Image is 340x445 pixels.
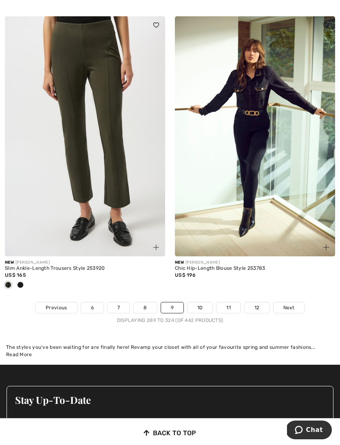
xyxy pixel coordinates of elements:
[5,266,165,271] div: Slim Ankle-Length Trousers Style 253920
[175,260,184,265] span: New
[5,260,165,266] div: [PERSON_NAME]
[274,302,304,313] a: Next
[5,16,165,257] img: Slim Ankle-Length Trousers Style 253920. Black
[283,304,294,311] span: Next
[188,302,213,313] a: 10
[175,266,335,271] div: Chic Hip-Length Blouse Style 253783
[5,260,14,265] span: New
[245,302,269,313] a: 12
[6,344,334,351] div: The styles you’ve been waiting for are finally here! Revamp your closet with all of your favourit...
[6,352,32,357] span: Read More
[14,279,26,292] div: Black
[161,302,183,313] a: 9
[2,279,14,292] div: Avocado
[36,302,77,313] a: Previous
[216,302,241,313] a: 11
[46,304,67,311] span: Previous
[175,16,335,257] img: Chic Hip-Length Blouse Style 253783. Black
[287,421,332,441] iframe: Opens a widget where you can chat to one of our agents
[15,394,325,405] h3: Stay Up-To-Date
[5,272,26,278] span: US$ 165
[175,260,335,266] div: [PERSON_NAME]
[81,302,104,313] a: 6
[323,22,329,27] img: heart_black_full.svg
[108,302,130,313] a: 7
[175,272,196,278] span: US$ 196
[153,245,159,250] img: plus_v2.svg
[134,302,157,313] a: 8
[323,245,329,250] img: plus_v2.svg
[153,22,159,27] img: heart_black_full.svg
